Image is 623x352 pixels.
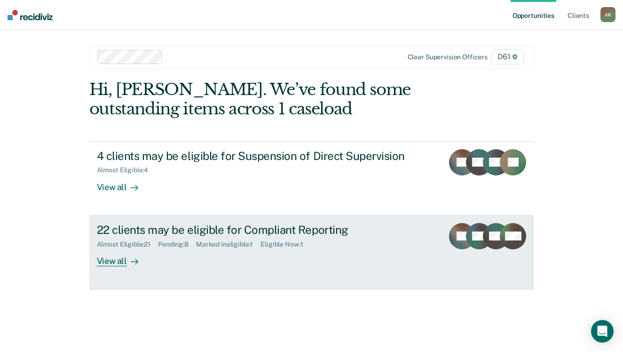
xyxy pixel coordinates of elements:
div: Open Intercom Messenger [591,320,614,343]
div: Marked Ineligible : 1 [196,240,260,248]
div: Almost Eligible : 4 [97,166,156,174]
div: Almost Eligible : 21 [97,240,158,248]
div: A K [600,7,615,22]
div: Hi, [PERSON_NAME]. We’ve found some outstanding items across 1 caseload [89,80,445,119]
div: Eligible Now : 1 [260,240,310,248]
a: 4 clients may be eligible for Suspension of Direct SupervisionAlmost Eligible:4View all [89,141,534,216]
a: 22 clients may be eligible for Compliant ReportingAlmost Eligible:21Pending:8Marked Ineligible:1E... [89,216,534,289]
div: Pending : 8 [158,240,196,248]
div: View all [97,248,150,266]
div: 22 clients may be eligible for Compliant Reporting [97,223,427,237]
div: Clear supervision officers [408,53,488,61]
div: 4 clients may be eligible for Suspension of Direct Supervision [97,149,427,163]
button: AK [600,7,615,22]
div: View all [97,174,150,192]
span: D61 [491,49,524,64]
img: Recidiviz [8,10,53,20]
